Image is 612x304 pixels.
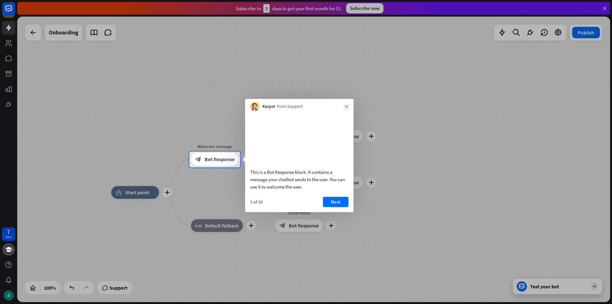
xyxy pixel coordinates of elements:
span: Bot Response [205,156,235,163]
div: This is a Bot Response block. It contains a message your chatbot sends to the user. You can use i... [250,168,348,190]
button: Next [323,197,348,207]
i: close [345,105,348,108]
div: 1 of 10 [250,199,263,205]
span: Kacper [262,103,275,110]
span: from Support [277,103,303,110]
button: Open LiveChat chat widget [5,3,24,22]
i: block_bot_response [195,156,201,163]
